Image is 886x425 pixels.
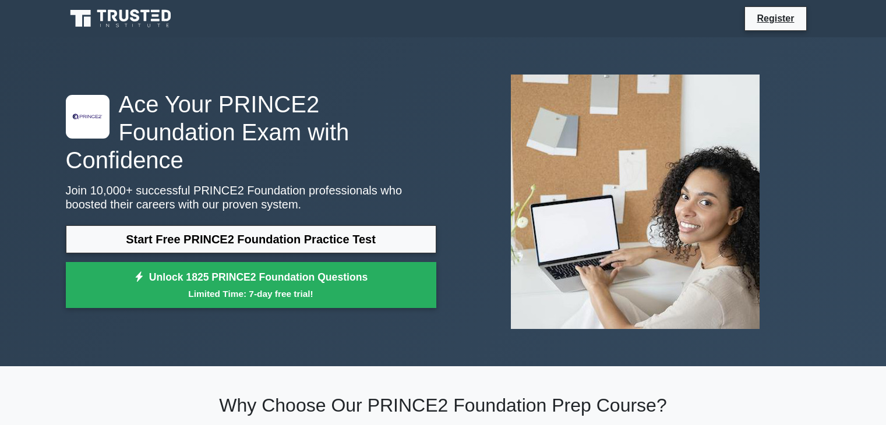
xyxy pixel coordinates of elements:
small: Limited Time: 7-day free trial! [80,287,422,300]
a: Register [750,11,801,26]
a: Unlock 1825 PRINCE2 Foundation QuestionsLimited Time: 7-day free trial! [66,262,436,309]
a: Start Free PRINCE2 Foundation Practice Test [66,225,436,253]
p: Join 10,000+ successful PRINCE2 Foundation professionals who boosted their careers with our prove... [66,183,436,211]
h2: Why Choose Our PRINCE2 Foundation Prep Course? [66,394,821,416]
h1: Ace Your PRINCE2 Foundation Exam with Confidence [66,90,436,174]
